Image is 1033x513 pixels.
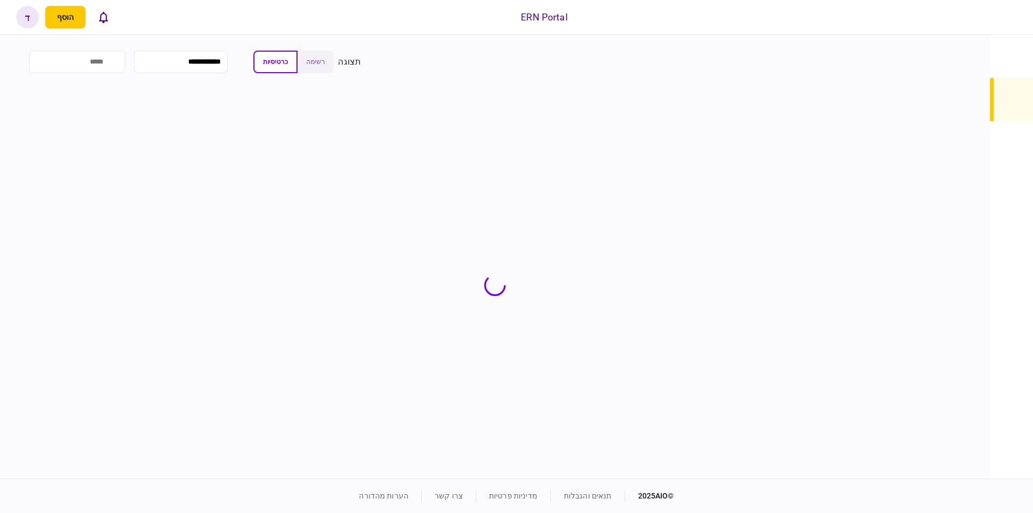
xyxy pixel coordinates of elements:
button: פתח רשימת התראות [92,6,115,29]
a: צרו קשר [435,491,463,500]
a: תנאים והגבלות [564,491,612,500]
div: תצוגה [338,55,361,68]
button: ד [16,6,39,29]
span: כרטיסיות [263,58,288,66]
div: ERN Portal [521,10,567,24]
div: © 2025 AIO [625,490,674,502]
button: כרטיסיות [253,51,298,73]
span: רשימה [306,58,325,66]
button: פתח תפריט להוספת לקוח [45,6,86,29]
a: הערות מהדורה [359,491,408,500]
a: מדיניות פרטיות [489,491,537,500]
button: רשימה [298,51,334,73]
